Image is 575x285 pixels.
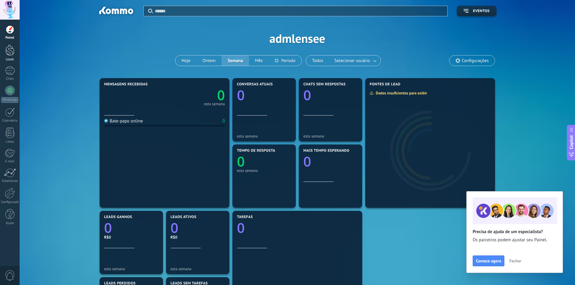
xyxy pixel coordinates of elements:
[473,229,557,235] h2: Precisa de ajuda de um especialista?
[171,219,178,237] text: 0
[370,82,401,87] span: Fontes de lead
[222,118,225,124] div: 0
[303,134,358,138] div: esta semana
[306,55,329,66] button: Todos
[249,55,269,66] button: Mês
[269,55,302,66] button: Período
[506,256,524,265] button: Fechar
[568,135,574,149] span: Copilot
[457,6,497,16] button: Eventos
[1,97,18,103] div: WhatsApp
[303,152,311,171] text: 0
[171,215,196,219] span: Leads ativos
[303,82,346,87] span: Chats sem respostas
[1,36,19,40] div: Painel
[1,77,19,81] div: Chats
[462,58,489,63] span: Configurações
[165,86,225,104] a: 0
[104,219,158,237] a: 0
[104,219,112,237] text: 0
[175,55,196,66] button: Hoje
[1,58,19,62] div: Leads
[237,219,358,237] a: 0
[171,267,225,271] div: esta semana
[303,86,311,104] text: 0
[473,237,557,243] span: Os parceiros podem ajustar seu Painel.
[1,140,19,144] div: Listas
[171,219,225,237] a: 0
[237,82,273,87] span: Conversas atuais
[104,82,148,87] span: Mensagens recebidas
[104,215,132,219] span: Leads ganhos
[473,9,490,13] span: Eventos
[237,152,245,171] text: 0
[104,118,143,124] div: Bate-papo online
[329,55,381,66] button: Selecionar usuário
[1,200,19,204] div: Configurações
[473,255,504,266] button: Comece agora
[509,259,521,263] span: Fechar
[222,55,249,66] button: Semana
[204,103,225,106] div: esta semana
[476,259,501,263] span: Comece agora
[333,57,371,65] span: Selecionar usuário
[196,55,222,66] button: Ontem
[171,235,225,240] div: R$0
[303,149,350,153] span: Mais tempo esperando
[1,119,19,123] div: Calendário
[237,219,245,237] text: 0
[237,215,253,219] span: Tarefas
[104,267,158,271] div: esta semana
[1,221,19,225] div: Ajuda
[237,86,245,104] text: 0
[104,235,158,240] div: R$0
[1,179,19,183] div: Estatísticas
[1,160,19,163] div: E-mail
[104,119,108,123] img: Bate-papo online
[237,134,291,138] div: esta semana
[237,168,291,173] div: esta semana
[237,149,275,153] span: Tempo de resposta
[369,90,431,96] div: Dados insuficientes para exibir
[217,86,225,104] text: 0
